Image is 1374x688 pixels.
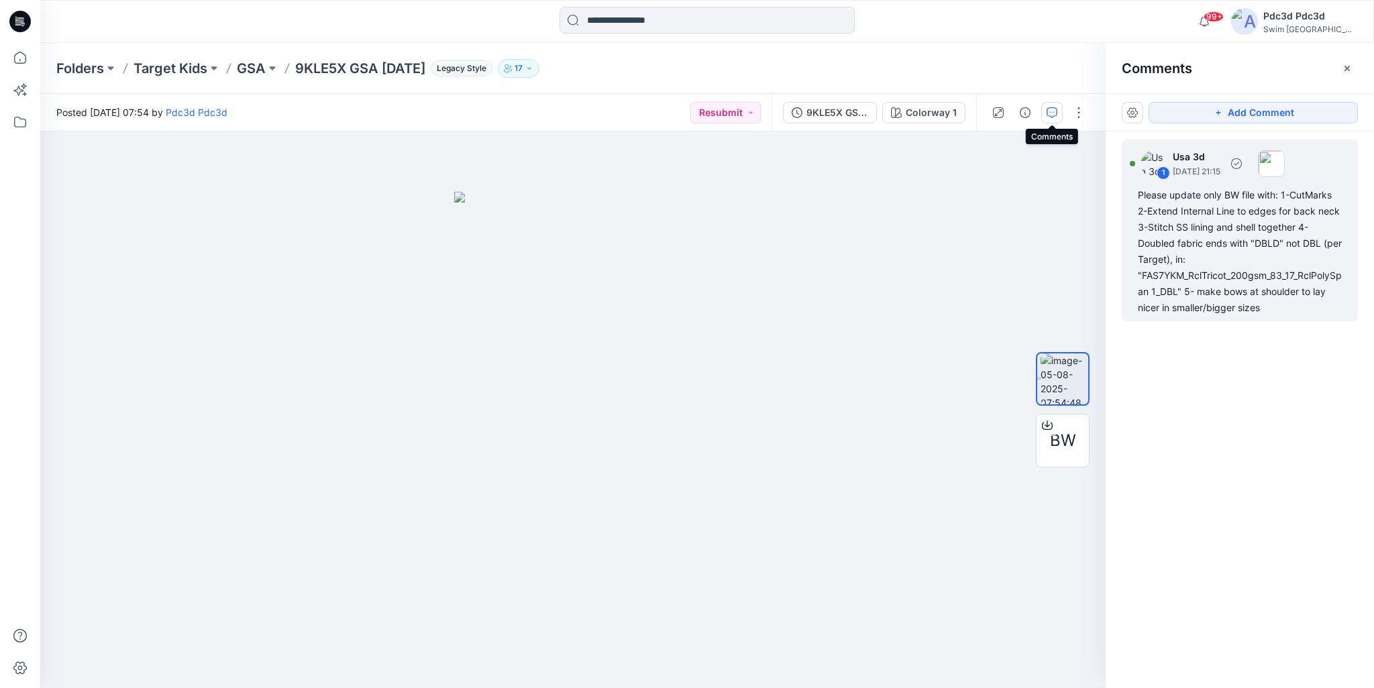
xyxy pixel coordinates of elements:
[1014,102,1036,123] button: Details
[783,102,877,123] button: 9KLE5X GSA [DATE]
[237,59,266,78] a: GSA
[515,61,523,76] p: 17
[1141,150,1167,177] img: Usa 3d
[882,102,965,123] button: Colorway 1
[166,107,227,118] a: Pdc3d Pdc3d
[1173,165,1220,178] p: [DATE] 21:15
[1149,102,1358,123] button: Add Comment
[806,105,868,120] div: 9KLE5X GSA 2025.07.31
[1157,166,1170,180] div: 1
[56,59,104,78] a: Folders
[1263,8,1357,24] div: Pdc3d Pdc3d
[498,59,539,78] button: 17
[134,59,207,78] a: Target Kids
[1204,11,1224,22] span: 99+
[1138,187,1342,316] div: Please update only BW file with: 1-CutMarks 2-Extend Internal Line to edges for back neck 3-Stitc...
[425,59,492,78] button: Legacy Style
[295,59,425,78] p: 9KLE5X GSA [DATE]
[1173,149,1220,165] p: Usa 3d
[1263,24,1357,34] div: Swim [GEOGRAPHIC_DATA]
[1050,428,1076,453] span: BW
[454,192,692,688] img: eyJhbGciOiJIUzI1NiIsImtpZCI6IjAiLCJzbHQiOiJzZXMiLCJ0eXAiOiJKV1QifQ.eyJkYXRhIjp7InR5cGUiOiJzdG9yYW...
[431,60,492,76] span: Legacy Style
[1122,60,1192,76] h2: Comments
[1041,353,1088,404] img: image-05-08-2025-07:54:48
[1231,8,1258,35] img: avatar
[906,105,957,120] div: Colorway 1
[56,105,227,119] span: Posted [DATE] 07:54 by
